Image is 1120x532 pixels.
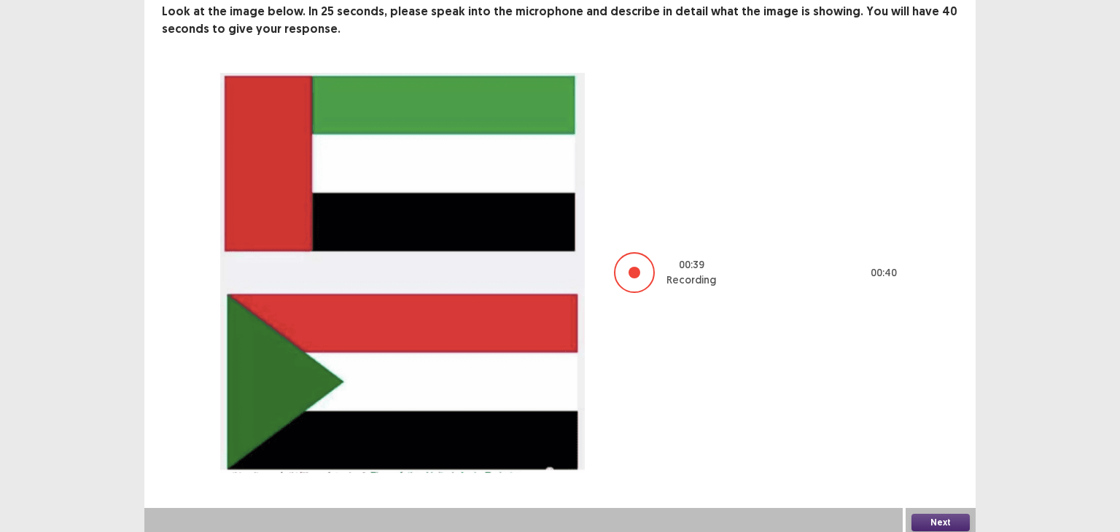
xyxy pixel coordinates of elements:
p: Recording [666,273,716,288]
p: 00 : 40 [871,265,897,281]
p: 00 : 39 [679,257,704,273]
button: Next [911,514,970,531]
p: Look at the image below. In 25 seconds, please speak into the microphone and describe in detail w... [162,3,958,38]
img: image-description [220,73,585,473]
